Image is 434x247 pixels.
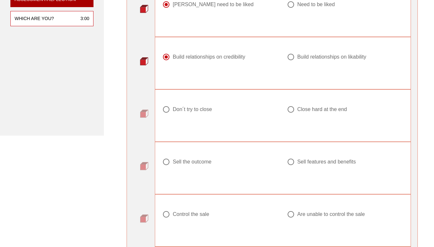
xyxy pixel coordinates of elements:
[297,159,356,165] div: Sell features and benefits
[140,5,148,13] img: question-bullet-actve.png
[140,109,148,118] img: question-bullet.png
[140,214,148,223] img: question-bullet.png
[140,162,148,170] img: question-bullet.png
[173,211,209,218] div: Control the sale
[173,159,211,165] div: Sell the outcome
[297,106,347,113] div: Close hard at the end
[173,106,212,113] div: Don ́t try to close
[173,54,245,60] div: Build relationships on credibility
[297,54,366,60] div: Build relationships on likability
[297,211,365,218] div: Are unable to control the sale
[75,15,89,22] div: 3:00
[15,15,54,22] div: WHICH ARE YOU?
[140,57,148,65] img: question-bullet-actve.png
[297,1,335,8] div: Need to be liked
[173,1,254,8] div: [PERSON_NAME] need to be liked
